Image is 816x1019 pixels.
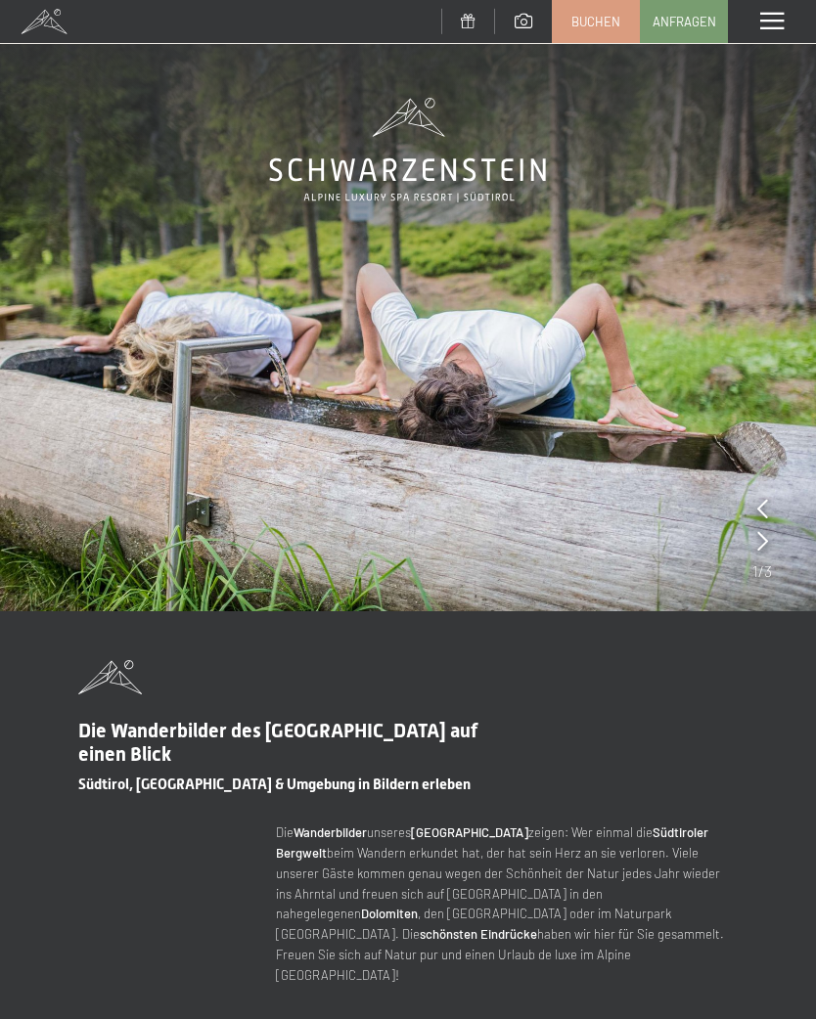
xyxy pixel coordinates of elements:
[361,906,418,921] strong: Dolomiten
[641,1,727,42] a: Anfragen
[420,926,537,942] strong: schönsten Eindrücke
[78,719,477,766] span: Die Wanderbilder des [GEOGRAPHIC_DATA] auf einen Blick
[276,824,708,861] strong: Südtiroler Bergwelt
[653,13,716,30] span: Anfragen
[758,560,764,582] span: /
[411,824,528,840] strong: [GEOGRAPHIC_DATA]
[553,1,639,42] a: Buchen
[764,560,772,582] span: 3
[276,822,738,985] p: Die unseres zeigen: Wer einmal die beim Wandern erkundet hat, der hat sein Herz an sie verloren. ...
[571,13,620,30] span: Buchen
[294,824,367,840] strong: Wanderbilder
[78,775,471,793] span: Südtirol, [GEOGRAPHIC_DATA] & Umgebung in Bildern erleben
[752,560,758,582] span: 1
